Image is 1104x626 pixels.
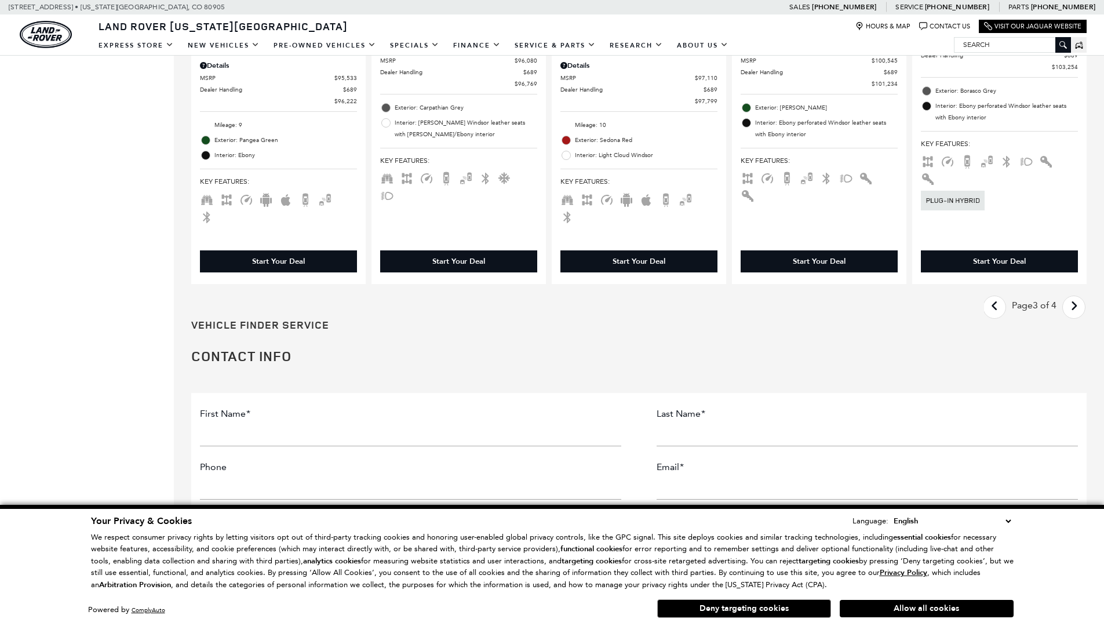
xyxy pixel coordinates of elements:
a: $101,234 [741,79,898,88]
span: Interior: Light Cloud Windsor [575,150,717,161]
span: Bluetooth [819,173,833,181]
li: Mileage: 10 [560,118,717,133]
label: Email [657,461,684,474]
span: MSRP [200,74,334,82]
span: Bluetooth [200,212,214,220]
span: Third Row Seats [380,173,394,181]
span: Backup Camera [780,173,794,181]
a: ComplyAuto [132,606,165,614]
span: Adaptive Cruise Control [600,195,614,203]
span: Exterior: Carpathian Grey [395,102,537,114]
span: Dealer Handling [741,68,884,77]
a: Privacy Policy [880,568,927,577]
div: Start Your Deal [793,256,846,267]
span: Third Row Seats [200,195,214,203]
span: Service [895,3,923,11]
a: land-rover [20,21,72,48]
input: Search [954,38,1070,52]
strong: analytics cookies [303,556,361,566]
span: Exterior: Borasco Grey [935,85,1078,97]
p: We respect consumer privacy rights by letting visitors opt out of third-party tracking cookies an... [91,532,1014,591]
span: Interior Accents [859,173,873,181]
span: $103,254 [1052,63,1078,71]
span: $97,110 [695,74,717,82]
a: Land Rover [US_STATE][GEOGRAPHIC_DATA] [92,19,355,33]
strong: Arbitration Provision [99,580,171,590]
div: Language: [852,517,888,525]
span: $96,222 [334,97,357,105]
h3: Vehicle Finder Service [191,319,1087,332]
span: AWD [580,195,594,203]
span: $100,545 [872,56,898,65]
span: AWD [741,173,755,181]
span: Bluetooth [479,173,493,181]
a: Service & Parts [508,35,603,56]
span: Blind Spot Monitor [459,173,473,181]
span: Bluetooth [560,212,574,220]
span: $96,769 [515,79,537,88]
span: Exterior: Sedona Red [575,134,717,146]
span: $101,234 [872,79,898,88]
span: MSRP [380,56,515,65]
span: $689 [704,85,717,94]
span: Interior: Ebony perforated Windsor leather seats with Ebony interior [935,100,1078,123]
span: Key Features : [741,154,898,167]
span: Cooled Seats [498,173,512,181]
a: next page [1062,297,1087,317]
span: Key Features : [200,175,357,188]
button: Allow all cookies [840,600,1014,617]
span: Backup Camera [960,156,974,165]
span: Parts [1008,3,1029,11]
span: Interior: Ebony perforated Windsor leather seats with Ebony interior [755,117,898,140]
a: MSRP $100,545 [741,56,898,65]
div: Start Your Deal [252,256,305,267]
span: Android Auto [259,195,273,203]
a: New Vehicles [181,35,267,56]
a: EXPRESS STORE [92,35,181,56]
img: Land Rover [20,21,72,48]
strong: targeting cookies [799,556,859,566]
span: Adaptive Cruise Control [420,173,433,181]
div: Pricing Details - Defender 130 X-Dynamic SE [200,60,357,71]
span: AWD [921,156,935,165]
strong: essential cookies [893,532,951,543]
span: Dealer Handling [200,85,343,94]
span: Backup Camera [659,195,673,203]
div: Start Your Deal [921,250,1078,272]
a: About Us [670,35,735,56]
h2: Contact Info [191,348,1087,363]
span: AWD [400,173,414,181]
span: Interior Accents [1039,156,1053,165]
span: Blind Spot Monitor [679,195,693,203]
a: Dealer Handling $689 [200,85,357,94]
a: Specials [383,35,446,56]
div: Start Your Deal [741,250,898,272]
a: MSRP $96,080 [380,56,537,65]
div: Start Your Deal [380,250,537,272]
span: Interior: [PERSON_NAME] Windsor leather seats with [PERSON_NAME]/Ebony interior [395,117,537,140]
a: $97,799 [560,97,717,105]
span: Fog Lights [839,173,853,181]
div: Start Your Deal [973,256,1026,267]
div: Start Your Deal [200,250,357,272]
span: Keyless Entry [741,191,755,199]
span: Sales [789,3,810,11]
span: Your Privacy & Cookies [91,515,192,527]
img: Land Rover Hybrid Vehicle [921,191,985,210]
span: $689 [523,68,537,77]
span: $97,799 [695,97,717,105]
span: Exterior: [PERSON_NAME] [755,102,898,114]
span: Adaptive Cruise Control [239,195,253,203]
span: $95,533 [334,74,357,82]
span: Adaptive Cruise Control [941,156,954,165]
span: Dealer Handling [560,85,704,94]
span: Apple Car-Play [279,195,293,203]
span: MSRP [741,56,872,65]
a: [PHONE_NUMBER] [925,2,989,12]
span: Fog Lights [380,191,394,199]
span: Interior: Ebony [214,150,357,161]
div: Page 3 of 4 [1006,296,1062,319]
span: Dealer Handling [380,68,523,77]
span: AWD [220,195,234,203]
span: Backup Camera [298,195,312,203]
